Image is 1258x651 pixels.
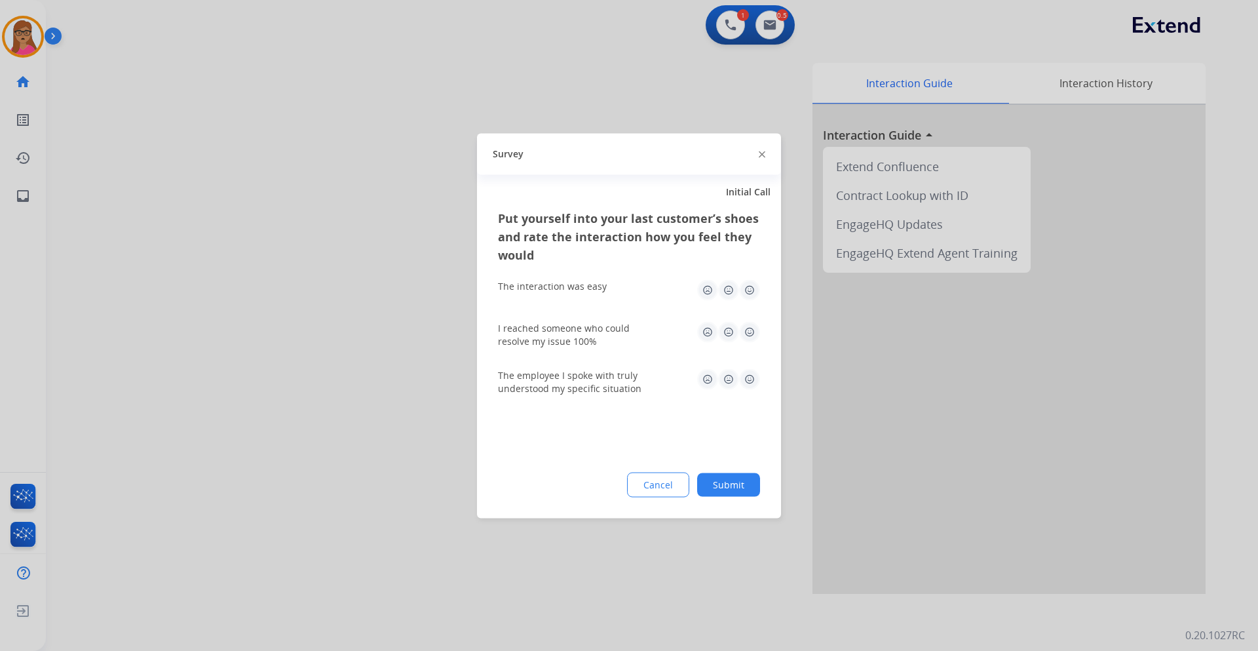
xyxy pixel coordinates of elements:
span: Survey [493,148,524,161]
p: 0.20.1027RC [1185,627,1245,643]
button: Submit [697,473,760,496]
div: I reached someone who could resolve my issue 100% [498,321,655,347]
div: The interaction was easy [498,279,607,292]
span: Initial Call [726,185,771,198]
button: Cancel [627,472,689,497]
h3: Put yourself into your last customer’s shoes and rate the interaction how you feel they would [498,208,760,264]
img: close-button [759,151,765,158]
div: The employee I spoke with truly understood my specific situation [498,368,655,395]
